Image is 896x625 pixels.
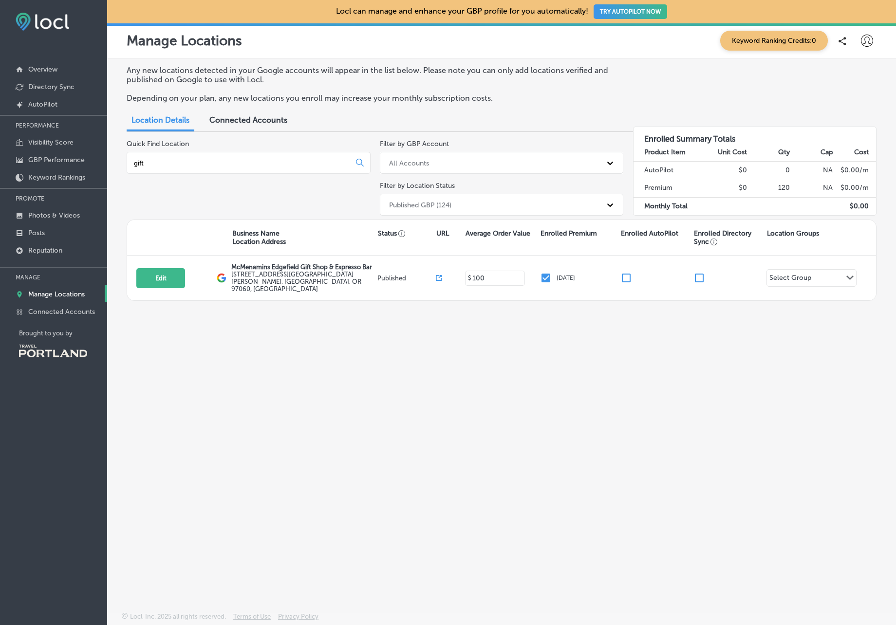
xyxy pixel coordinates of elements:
[127,93,614,103] p: Depending on your plan, any new locations you enroll may increase your monthly subscription costs.
[378,229,436,238] p: Status
[634,127,877,144] h3: Enrolled Summary Totals
[28,100,57,109] p: AutoPilot
[19,345,87,357] img: Travel Portland
[705,144,747,162] th: Unit Cost
[389,159,429,167] div: All Accounts
[634,161,705,179] td: AutoPilot
[747,161,790,179] td: 0
[541,229,597,238] p: Enrolled Premium
[720,31,828,51] span: Keyword Ranking Credits: 0
[634,179,705,197] td: Premium
[790,161,833,179] td: NA
[28,65,57,74] p: Overview
[790,179,833,197] td: NA
[127,33,242,49] p: Manage Locations
[705,179,747,197] td: $0
[833,144,876,162] th: Cost
[621,229,678,238] p: Enrolled AutoPilot
[694,229,762,246] p: Enrolled Directory Sync
[28,229,45,237] p: Posts
[28,246,62,255] p: Reputation
[380,182,455,190] label: Filter by Location Status
[389,201,451,209] div: Published GBP (124)
[131,115,189,125] span: Location Details
[767,229,819,238] p: Location Groups
[769,274,811,285] div: Select Group
[127,66,614,84] p: Any new locations detected in your Google accounts will appear in the list below. Please note you...
[705,161,747,179] td: $0
[28,290,85,298] p: Manage Locations
[233,613,271,625] a: Terms of Use
[232,229,286,246] p: Business Name Location Address
[130,613,226,620] p: Locl, Inc. 2025 all rights reserved.
[747,179,790,197] td: 120
[217,273,226,283] img: logo
[466,229,530,238] p: Average Order Value
[468,275,471,281] p: $
[380,140,449,148] label: Filter by GBP Account
[133,159,348,167] input: All Locations
[19,330,107,337] p: Brought to you by
[28,173,85,182] p: Keyword Rankings
[634,197,705,215] td: Monthly Total
[436,229,449,238] p: URL
[644,148,686,156] strong: Product Item
[594,4,667,19] button: TRY AUTOPILOT NOW
[377,275,436,282] p: Published
[231,271,375,293] label: [STREET_ADDRESS][GEOGRAPHIC_DATA][PERSON_NAME] , [GEOGRAPHIC_DATA], OR 97060, [GEOGRAPHIC_DATA]
[28,211,80,220] p: Photos & Videos
[833,197,876,215] td: $ 0.00
[278,613,318,625] a: Privacy Policy
[833,179,876,197] td: $ 0.00 /m
[747,144,790,162] th: Qty
[16,13,69,31] img: fda3e92497d09a02dc62c9cd864e3231.png
[127,140,189,148] label: Quick Find Location
[209,115,287,125] span: Connected Accounts
[28,83,75,91] p: Directory Sync
[28,308,95,316] p: Connected Accounts
[231,263,375,271] p: McMenamins Edgefield Gift Shop & Espresso Bar
[28,156,85,164] p: GBP Performance
[833,161,876,179] td: $ 0.00 /m
[28,138,74,147] p: Visibility Score
[136,268,185,288] button: Edit
[790,144,833,162] th: Cap
[557,275,575,281] p: [DATE]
